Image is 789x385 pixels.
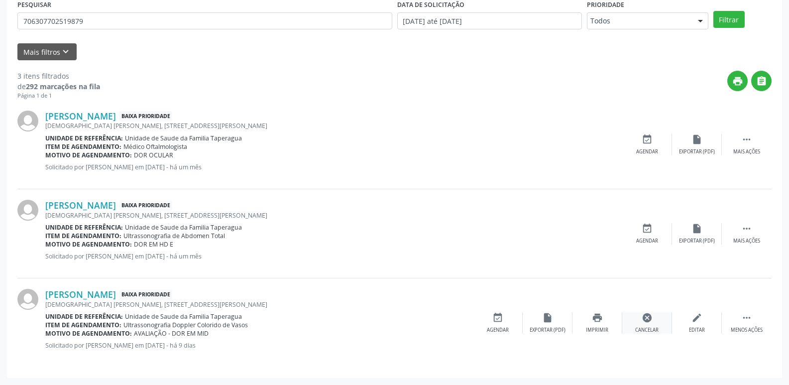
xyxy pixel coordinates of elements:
[691,312,702,323] i: edit
[756,76,767,87] i: 
[17,81,100,92] div: de
[713,11,745,28] button: Filtrar
[45,341,473,350] p: Solicitado por [PERSON_NAME] em [DATE] - há 9 dias
[119,111,172,122] span: Baixa Prioridade
[17,200,38,221] img: img
[733,238,760,245] div: Mais ações
[487,327,509,334] div: Agendar
[45,122,622,130] div: [DEMOGRAPHIC_DATA] [PERSON_NAME], [STREET_ADDRESS][PERSON_NAME]
[741,223,752,234] i: 
[123,321,248,329] span: Ultrassonografia Doppler Colorido de Vasos
[530,327,565,334] div: Exportar (PDF)
[492,312,503,323] i: event_available
[45,321,121,329] b: Item de agendamento:
[134,151,173,159] span: DOR OCULAR
[642,312,653,323] i: cancel
[125,312,242,321] span: Unidade de Saude da Familia Taperagua
[45,252,622,260] p: Solicitado por [PERSON_NAME] em [DATE] - há um mês
[45,232,121,240] b: Item de agendamento:
[125,223,242,232] span: Unidade de Saude da Familia Taperagua
[17,92,100,100] div: Página 1 de 1
[741,312,752,323] i: 
[679,148,715,155] div: Exportar (PDF)
[691,134,702,145] i: insert_drive_file
[17,289,38,310] img: img
[45,163,622,171] p: Solicitado por [PERSON_NAME] em [DATE] - há um mês
[45,312,123,321] b: Unidade de referência:
[642,223,653,234] i: event_available
[45,142,121,151] b: Item de agendamento:
[727,71,748,91] button: print
[397,12,582,29] input: Selecione um intervalo
[679,238,715,245] div: Exportar (PDF)
[45,200,116,211] a: [PERSON_NAME]
[134,329,209,338] span: AVALIAÇÃO - DOR EM MID
[45,329,132,338] b: Motivo de agendamento:
[17,71,100,81] div: 3 itens filtrados
[45,289,116,300] a: [PERSON_NAME]
[590,16,688,26] span: Todos
[592,312,603,323] i: print
[123,232,225,240] span: Ultrassonografia de Abdomen Total
[542,312,553,323] i: insert_drive_file
[17,43,77,61] button: Mais filtroskeyboard_arrow_down
[17,111,38,131] img: img
[45,223,123,232] b: Unidade de referência:
[60,46,71,57] i: keyboard_arrow_down
[125,134,242,142] span: Unidade de Saude da Familia Taperagua
[45,211,622,220] div: [DEMOGRAPHIC_DATA] [PERSON_NAME], [STREET_ADDRESS][PERSON_NAME]
[45,111,116,122] a: [PERSON_NAME]
[733,148,760,155] div: Mais ações
[26,82,100,91] strong: 292 marcações na fila
[689,327,705,334] div: Editar
[45,151,132,159] b: Motivo de agendamento:
[636,238,658,245] div: Agendar
[642,134,653,145] i: event_available
[45,300,473,309] div: [DEMOGRAPHIC_DATA] [PERSON_NAME], [STREET_ADDRESS][PERSON_NAME]
[751,71,772,91] button: 
[45,134,123,142] b: Unidade de referência:
[134,240,173,249] span: DOR EM HD E
[119,289,172,300] span: Baixa Prioridade
[45,240,132,249] b: Motivo de agendamento:
[17,12,392,29] input: Nome, CNS
[691,223,702,234] i: insert_drive_file
[119,200,172,211] span: Baixa Prioridade
[123,142,187,151] span: Médico Oftalmologista
[741,134,752,145] i: 
[635,327,659,334] div: Cancelar
[731,327,763,334] div: Menos ações
[732,76,743,87] i: print
[636,148,658,155] div: Agendar
[586,327,608,334] div: Imprimir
